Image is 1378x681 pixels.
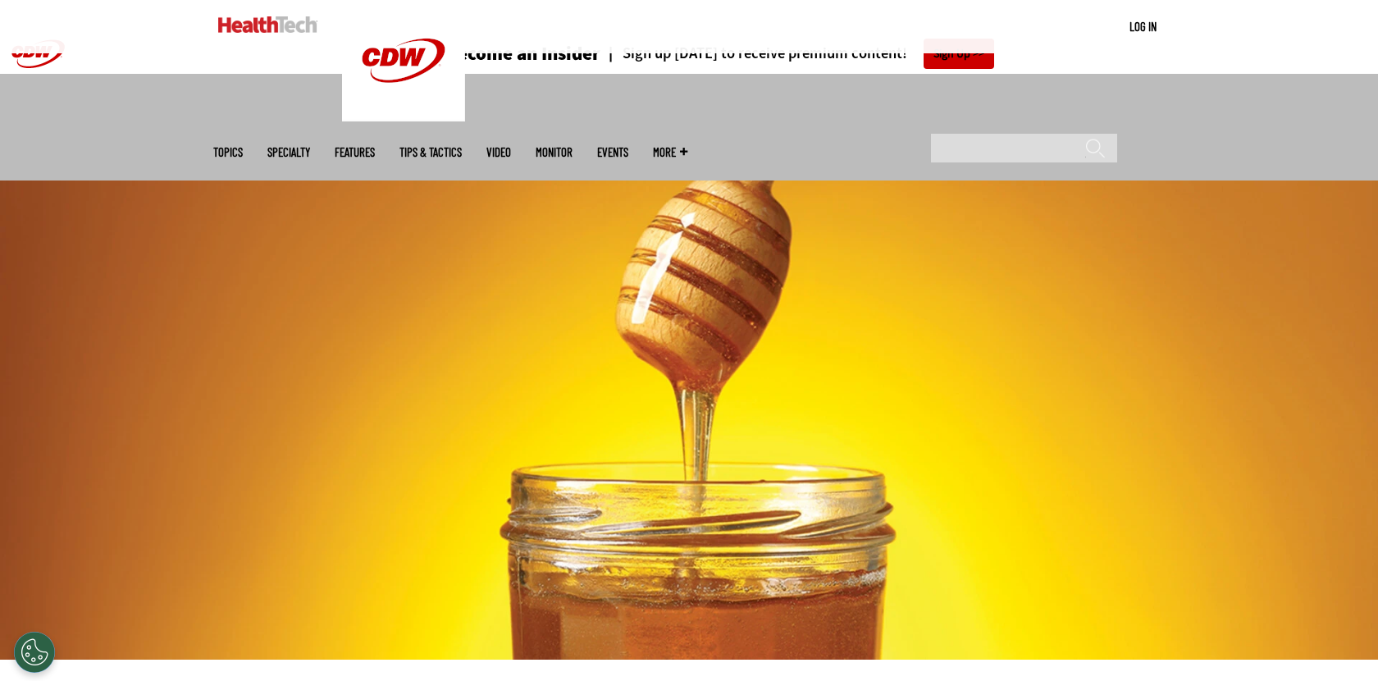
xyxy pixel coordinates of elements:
a: CDW [342,108,465,126]
span: More [653,146,687,158]
a: Log in [1129,19,1157,34]
span: Topics [213,146,243,158]
div: Cookies Settings [14,632,55,673]
a: Tips & Tactics [399,146,462,158]
a: MonITor [536,146,573,158]
a: Events [597,146,628,158]
a: Video [486,146,511,158]
div: User menu [1129,18,1157,35]
span: Specialty [267,146,310,158]
img: Home [218,16,317,33]
button: Open Preferences [14,632,55,673]
a: Features [335,146,375,158]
